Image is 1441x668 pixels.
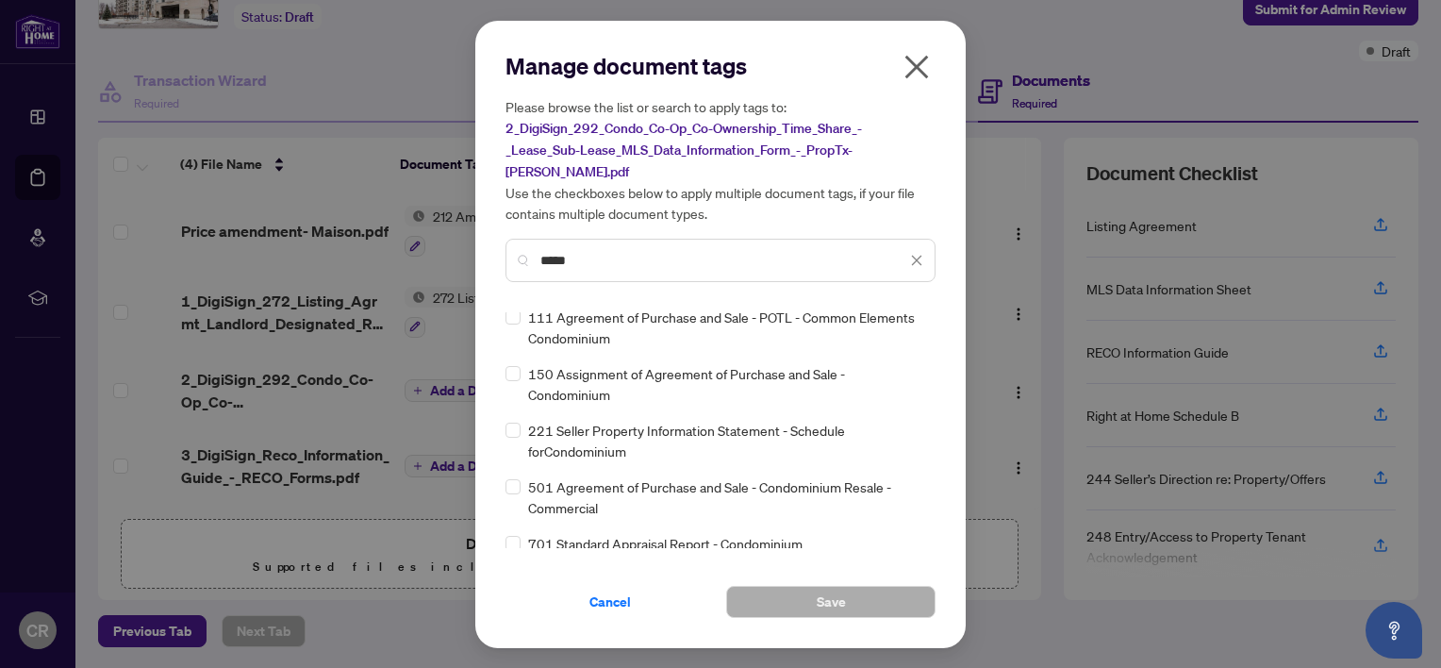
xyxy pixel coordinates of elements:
[505,51,936,81] h2: Manage document tags
[902,52,932,82] span: close
[528,533,803,554] span: 701 Standard Appraisal Report - Condominium
[528,363,924,405] span: 150 Assignment of Agreement of Purchase and Sale - Condominium
[505,96,936,224] h5: Please browse the list or search to apply tags to: Use the checkboxes below to apply multiple doc...
[528,420,924,461] span: 221 Seller Property Information Statement - Schedule forCondominium
[528,476,924,518] span: 501 Agreement of Purchase and Sale - Condominium Resale - Commercial
[910,254,923,267] span: close
[528,307,924,348] span: 111 Agreement of Purchase and Sale - POTL - Common Elements Condominium
[589,587,631,617] span: Cancel
[505,120,862,180] span: 2_DigiSign_292_Condo_Co-Op_Co-Ownership_Time_Share_-_Lease_Sub-Lease_MLS_Data_Information_Form_-_...
[1366,602,1422,659] button: Open asap
[505,586,715,618] button: Cancel
[726,586,936,618] button: Save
